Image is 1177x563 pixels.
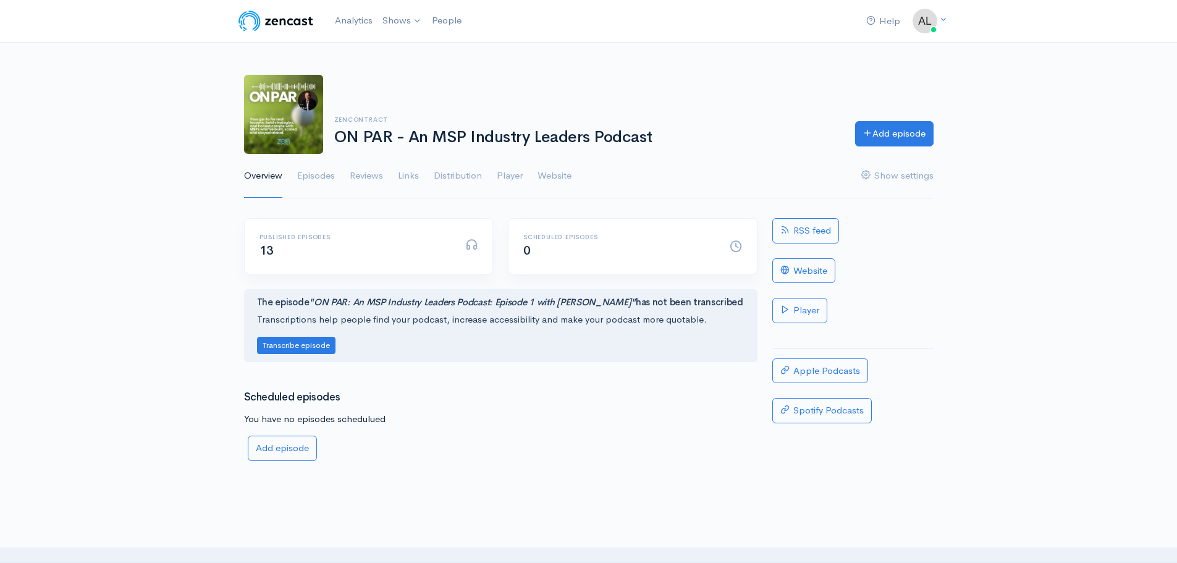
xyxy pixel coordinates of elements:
[248,436,317,461] a: Add episode
[523,234,715,240] h6: Scheduled episodes
[334,116,840,123] h6: ZenContract
[350,154,383,198] a: Reviews
[398,154,419,198] a: Links
[257,337,335,355] button: Transcribe episode
[309,296,636,308] i: "ON PAR: An MSP Industry Leaders Podcast: Episode 1 with [PERSON_NAME]"
[330,7,378,34] a: Analytics
[772,298,827,323] a: Player
[913,9,937,33] img: ...
[244,154,282,198] a: Overview
[237,9,315,33] img: ZenCast Logo
[257,313,745,327] p: Transcriptions help people find your podcast, increase accessibility and make your podcast more q...
[497,154,523,198] a: Player
[244,412,757,426] p: You have no episodes schedulued
[259,243,274,258] span: 13
[772,398,872,423] a: Spotify Podcasts
[523,243,531,258] span: 0
[257,339,335,350] a: Transcribe episode
[772,258,835,284] a: Website
[861,8,905,35] a: Help
[244,392,757,404] h3: Scheduled episodes
[855,121,934,146] a: Add episode
[257,297,745,308] h4: The episode has not been transcribed
[538,154,572,198] a: Website
[861,154,934,198] a: Show settings
[297,154,335,198] a: Episodes
[334,129,840,146] h1: ON PAR - An MSP Industry Leaders Podcast
[772,218,839,243] a: RSS feed
[434,154,482,198] a: Distribution
[378,7,427,35] a: Shows
[772,358,868,384] a: Apple Podcasts
[427,7,466,34] a: People
[259,234,451,240] h6: Published episodes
